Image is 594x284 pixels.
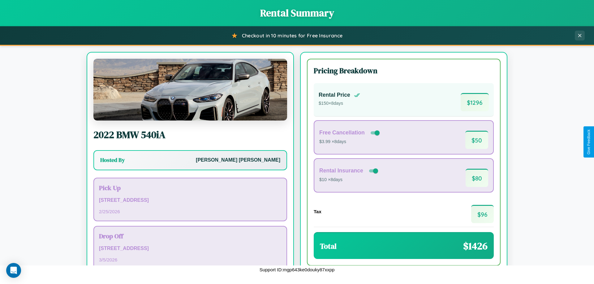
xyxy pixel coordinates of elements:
p: [STREET_ADDRESS] [99,244,282,253]
p: $10 × 8 days [319,176,379,184]
p: $ 150 × 8 days [319,100,360,108]
h3: Pricing Breakdown [314,66,494,76]
h4: Rental Price [319,92,350,98]
span: $ 80 [466,169,488,187]
h3: Total [320,241,337,251]
h4: Tax [314,209,321,214]
span: $ 1296 [461,93,489,111]
h1: Rental Summary [6,6,588,20]
div: Open Intercom Messenger [6,263,21,278]
p: 2 / 25 / 2026 [99,207,282,216]
h4: Rental Insurance [319,167,363,174]
p: 3 / 5 / 2026 [99,256,282,264]
h3: Drop Off [99,231,282,240]
h4: Free Cancellation [319,129,365,136]
span: $ 1426 [463,239,488,253]
h3: Hosted By [100,156,125,164]
img: BMW 540iA [93,59,287,121]
span: Checkout in 10 minutes for Free Insurance [242,32,342,39]
p: [PERSON_NAME] [PERSON_NAME] [196,156,280,165]
div: Give Feedback [587,129,591,155]
span: $ 96 [471,205,494,223]
span: $ 50 [465,131,488,149]
p: [STREET_ADDRESS] [99,196,282,205]
h2: 2022 BMW 540iA [93,128,287,142]
p: $3.99 × 8 days [319,138,381,146]
p: Support ID: mgp643ke0douky87xxpp [260,265,335,274]
h3: Pick Up [99,183,282,192]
